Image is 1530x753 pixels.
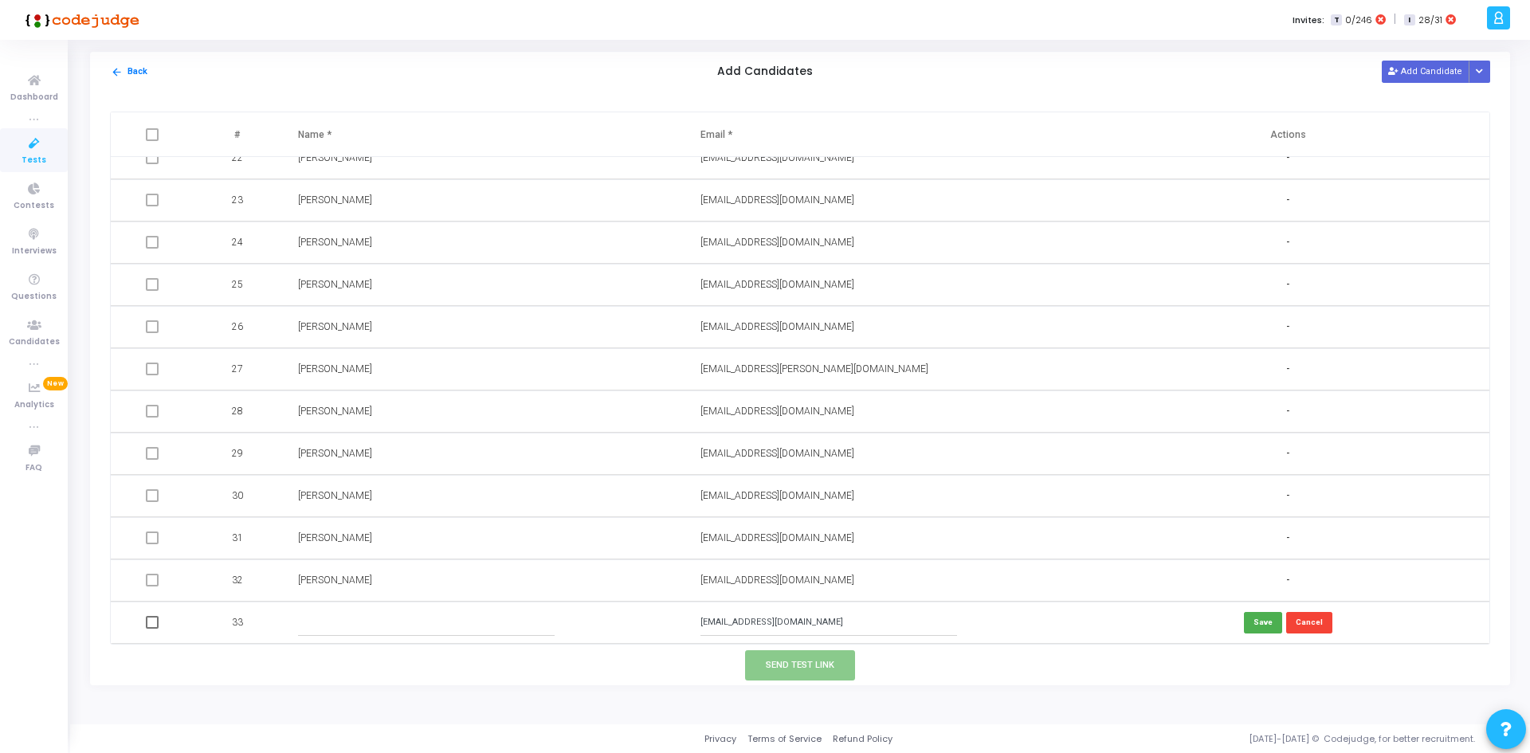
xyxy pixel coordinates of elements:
[12,245,57,258] span: Interviews
[1286,405,1289,418] span: -
[298,575,372,586] span: [PERSON_NAME]
[232,446,243,461] span: 29
[700,532,854,543] span: [EMAIL_ADDRESS][DOMAIN_NAME]
[700,237,854,248] span: [EMAIL_ADDRESS][DOMAIN_NAME]
[1418,14,1442,27] span: 28/31
[1286,531,1289,545] span: -
[1331,14,1341,26] span: T
[298,363,372,375] span: [PERSON_NAME]
[1286,574,1289,587] span: -
[232,404,243,418] span: 28
[232,320,243,334] span: 26
[1345,14,1372,27] span: 0/246
[43,377,68,390] span: New
[1469,61,1491,82] div: Button group with nested dropdown
[111,66,123,78] mat-icon: arrow_back
[717,65,813,79] h5: Add Candidates
[282,112,685,157] th: Name *
[1286,278,1289,292] span: -
[745,650,855,680] button: Send Test Link
[232,573,243,587] span: 32
[298,532,372,543] span: [PERSON_NAME]
[298,194,372,206] span: [PERSON_NAME]
[747,732,822,746] a: Terms of Service
[298,279,372,290] span: [PERSON_NAME]
[1404,14,1414,26] span: I
[700,279,854,290] span: [EMAIL_ADDRESS][DOMAIN_NAME]
[700,490,854,501] span: [EMAIL_ADDRESS][DOMAIN_NAME]
[1087,112,1489,157] th: Actions
[1286,447,1289,461] span: -
[700,406,854,417] span: [EMAIL_ADDRESS][DOMAIN_NAME]
[232,615,243,629] span: 33
[1286,236,1289,249] span: -
[833,732,892,746] a: Refund Policy
[232,488,243,503] span: 30
[1394,11,1396,28] span: |
[1382,61,1469,82] button: Add Candidate
[232,362,243,376] span: 27
[14,199,54,213] span: Contests
[232,277,243,292] span: 25
[110,65,148,80] button: Back
[298,490,372,501] span: [PERSON_NAME]
[700,321,854,332] span: [EMAIL_ADDRESS][DOMAIN_NAME]
[9,335,60,349] span: Candidates
[700,194,854,206] span: [EMAIL_ADDRESS][DOMAIN_NAME]
[700,575,854,586] span: [EMAIL_ADDRESS][DOMAIN_NAME]
[232,151,243,165] span: 22
[1286,194,1289,207] span: -
[196,112,281,157] th: #
[20,4,139,36] img: logo
[1293,14,1324,27] label: Invites:
[232,531,243,545] span: 31
[700,152,854,163] span: [EMAIL_ADDRESS][DOMAIN_NAME]
[1286,320,1289,334] span: -
[298,152,372,163] span: [PERSON_NAME]
[1286,151,1289,165] span: -
[1286,363,1289,376] span: -
[298,237,372,248] span: [PERSON_NAME]
[14,398,54,412] span: Analytics
[685,112,1087,157] th: Email *
[232,235,243,249] span: 24
[700,363,928,375] span: [EMAIL_ADDRESS][PERSON_NAME][DOMAIN_NAME]
[298,321,372,332] span: [PERSON_NAME]
[1244,612,1282,633] button: Save
[10,91,58,104] span: Dashboard
[11,290,57,304] span: Questions
[25,461,42,475] span: FAQ
[232,193,243,207] span: 23
[22,154,46,167] span: Tests
[298,448,372,459] span: [PERSON_NAME]
[704,732,736,746] a: Privacy
[892,732,1510,746] div: [DATE]-[DATE] © Codejudge, for better recruitment.
[700,448,854,459] span: [EMAIL_ADDRESS][DOMAIN_NAME]
[298,406,372,417] span: [PERSON_NAME]
[1286,489,1289,503] span: -
[1286,612,1332,633] button: Cancel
